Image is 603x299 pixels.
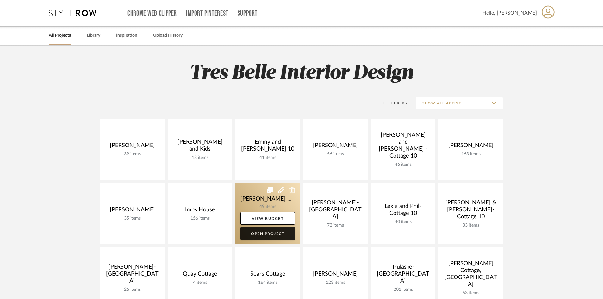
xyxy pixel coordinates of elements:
[308,142,363,152] div: [PERSON_NAME]
[153,31,183,40] a: Upload History
[173,206,227,216] div: Imbs House
[376,264,430,287] div: Trulaske-[GEOGRAPHIC_DATA]
[308,271,363,280] div: [PERSON_NAME]
[105,287,159,292] div: 26 items
[444,142,498,152] div: [PERSON_NAME]
[105,264,159,287] div: [PERSON_NAME]-[GEOGRAPHIC_DATA]
[376,162,430,167] div: 46 items
[444,199,498,223] div: [PERSON_NAME] & [PERSON_NAME]-Cottage 10
[127,11,177,16] a: Chrome Web Clipper
[308,199,363,223] div: [PERSON_NAME]- [GEOGRAPHIC_DATA]
[376,287,430,292] div: 201 items
[116,31,137,40] a: Inspiration
[238,11,258,16] a: Support
[308,223,363,228] div: 72 items
[105,206,159,216] div: [PERSON_NAME]
[173,155,227,160] div: 18 items
[173,139,227,155] div: [PERSON_NAME] and Kids
[444,260,498,290] div: [PERSON_NAME] Cottage, [GEOGRAPHIC_DATA]
[240,271,295,280] div: Sears Cottage
[49,31,71,40] a: All Projects
[444,152,498,157] div: 163 items
[186,11,228,16] a: Import Pinterest
[376,219,430,225] div: 40 items
[173,216,227,221] div: 156 items
[105,152,159,157] div: 39 items
[375,100,408,106] div: Filter By
[444,290,498,296] div: 63 items
[376,132,430,162] div: [PERSON_NAME] and [PERSON_NAME] -Cottage 10
[74,61,529,85] h2: Tres Belle Interior Design
[173,280,227,285] div: 4 items
[105,216,159,221] div: 35 items
[173,271,227,280] div: Quay Cottage
[240,212,295,225] a: View Budget
[482,9,537,17] span: Hello, [PERSON_NAME]
[376,203,430,219] div: Lexie and Phil-Cottage 10
[308,280,363,285] div: 123 items
[240,280,295,285] div: 164 items
[105,142,159,152] div: [PERSON_NAME]
[444,223,498,228] div: 33 items
[240,139,295,155] div: Emmy and [PERSON_NAME] 10
[240,227,295,240] a: Open Project
[308,152,363,157] div: 56 items
[240,155,295,160] div: 41 items
[87,31,100,40] a: Library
